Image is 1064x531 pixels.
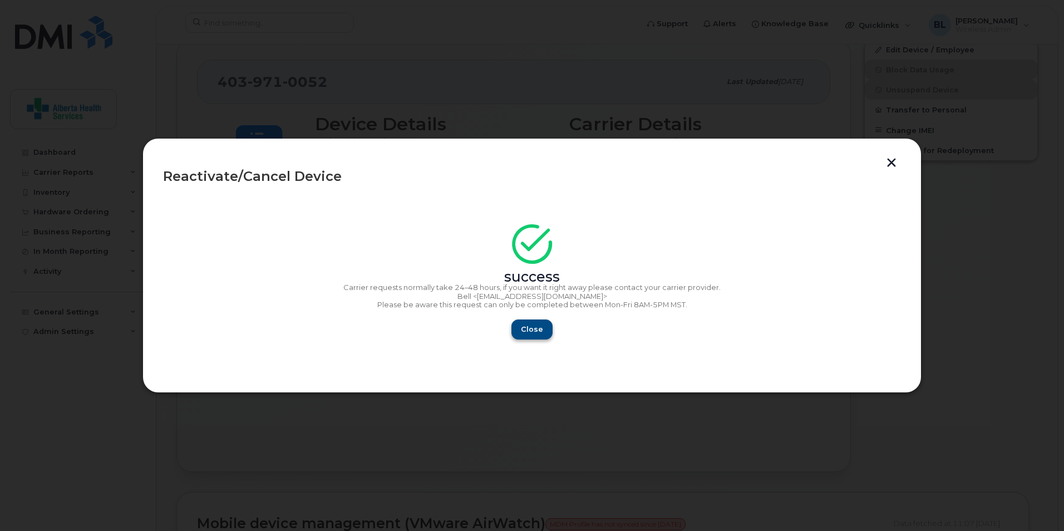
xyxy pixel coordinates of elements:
p: Carrier requests normally take 24–48 hours, if you want it right away please contact your carrier... [163,283,901,292]
p: Bell <[EMAIL_ADDRESS][DOMAIN_NAME]> [163,292,901,301]
button: Close [511,319,553,340]
span: Close [521,324,543,335]
div: success [163,273,901,282]
div: Reactivate/Cancel Device [163,170,901,183]
p: Please be aware this request can only be completed between Mon-Fri 8AM-5PM MST. [163,301,901,309]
